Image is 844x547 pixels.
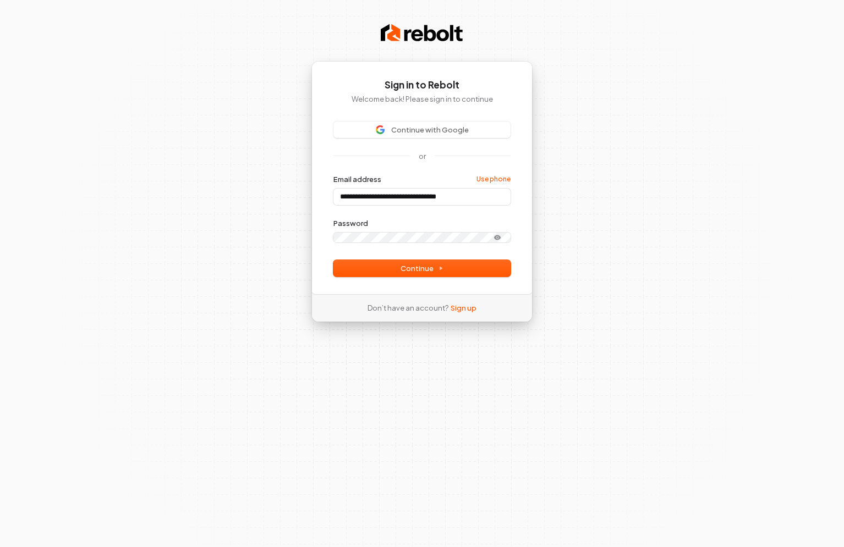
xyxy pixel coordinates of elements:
[419,151,426,161] p: or
[476,175,511,184] a: Use phone
[333,260,511,277] button: Continue
[486,231,508,244] button: Show password
[333,218,368,228] label: Password
[333,174,381,184] label: Email address
[451,303,476,313] a: Sign up
[391,125,469,135] span: Continue with Google
[376,125,385,134] img: Sign in with Google
[401,263,443,273] span: Continue
[381,22,463,44] img: Rebolt Logo
[333,121,511,138] button: Sign in with GoogleContinue with Google
[333,79,511,92] h1: Sign in to Rebolt
[368,303,448,313] span: Don’t have an account?
[333,94,511,104] p: Welcome back! Please sign in to continue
